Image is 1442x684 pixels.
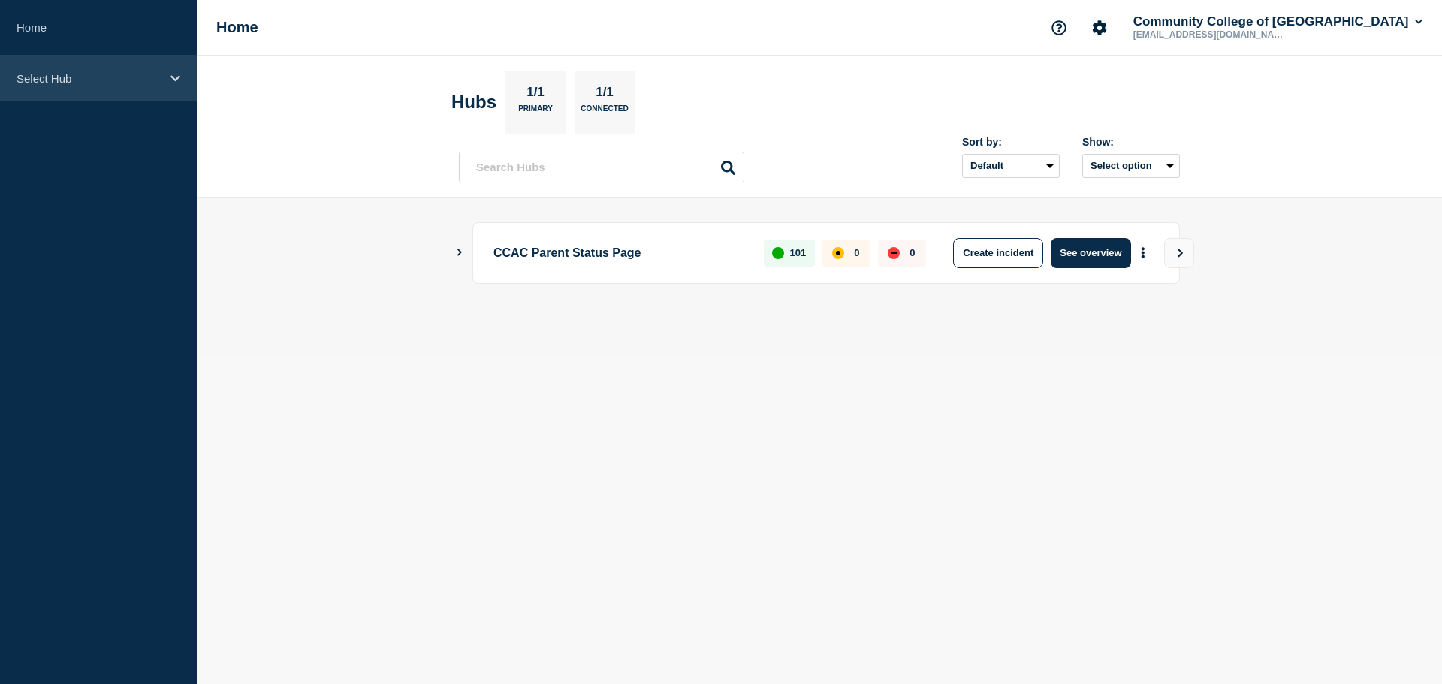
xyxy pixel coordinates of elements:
[518,104,553,120] p: Primary
[832,247,844,259] div: affected
[1051,238,1130,268] button: See overview
[17,72,161,85] p: Select Hub
[456,247,463,258] button: Show Connected Hubs
[1133,239,1153,267] button: More actions
[1130,29,1287,40] p: [EMAIL_ADDRESS][DOMAIN_NAME]
[1082,136,1180,148] div: Show:
[772,247,784,259] div: up
[888,247,900,259] div: down
[581,104,628,120] p: Connected
[962,154,1060,178] select: Sort by
[521,85,551,104] p: 1/1
[493,238,747,268] p: CCAC Parent Status Page
[1084,12,1115,44] button: Account settings
[451,92,496,113] h2: Hubs
[910,247,915,258] p: 0
[590,85,620,104] p: 1/1
[790,247,807,258] p: 101
[953,238,1043,268] button: Create incident
[854,247,859,258] p: 0
[216,19,258,36] h1: Home
[962,136,1060,148] div: Sort by:
[1043,12,1075,44] button: Support
[1082,154,1180,178] button: Select option
[1164,238,1194,268] button: View
[459,152,744,182] input: Search Hubs
[1130,14,1425,29] button: Community College of [GEOGRAPHIC_DATA]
